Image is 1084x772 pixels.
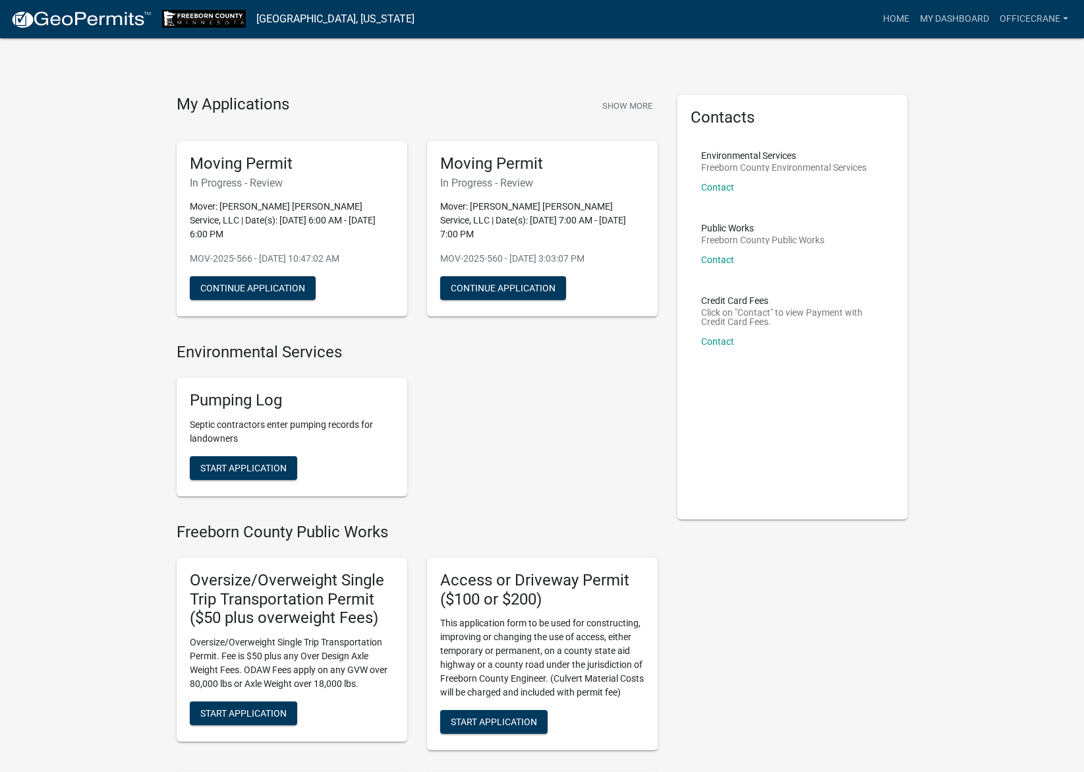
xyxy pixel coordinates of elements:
p: MOV-2025-560 - [DATE] 3:03:07 PM [440,252,644,266]
button: Continue Application [440,276,566,300]
h4: Freeborn County Public Works [177,523,658,542]
p: This application form to be used for constructing, improving or changing the use of access, eithe... [440,616,644,699]
span: Start Application [200,708,287,719]
h5: Contacts [691,108,895,127]
p: Public Works [701,223,824,233]
p: Environmental Services [701,151,867,160]
h6: In Progress - Review [190,177,394,189]
p: Septic contractors enter pumping records for landowners [190,418,394,446]
img: Freeborn County, Minnesota [162,10,246,28]
a: officecrane [994,7,1073,32]
button: Start Application [190,701,297,725]
p: Freeborn County Public Works [701,235,824,245]
span: Start Application [200,463,287,473]
h5: Moving Permit [190,154,394,173]
button: Show More [597,95,658,117]
p: Click on "Contact" to view Payment with Credit Card Fees. [701,308,884,326]
button: Continue Application [190,276,316,300]
h4: Environmental Services [177,343,658,362]
h5: Moving Permit [440,154,644,173]
button: Start Application [440,710,548,734]
h5: Pumping Log [190,391,394,410]
a: Home [878,7,915,32]
h6: In Progress - Review [440,177,644,189]
h4: My Applications [177,95,289,115]
h5: Oversize/Overweight Single Trip Transportation Permit ($50 plus overweight Fees) [190,571,394,628]
span: Start Application [451,717,537,727]
a: My Dashboard [915,7,994,32]
a: Contact [701,182,734,193]
a: Contact [701,336,734,347]
p: Credit Card Fees [701,296,884,305]
p: Freeborn County Environmental Services [701,163,867,172]
button: Start Application [190,456,297,480]
p: Oversize/Overweight Single Trip Transportation Permit. Fee is $50 plus any Over Design Axle Weigh... [190,636,394,691]
p: Mover: [PERSON_NAME] [PERSON_NAME] Service, LLC | Date(s): [DATE] 7:00 AM - [DATE] 7:00 PM [440,200,644,241]
p: MOV-2025-566 - [DATE] 10:47:02 AM [190,252,394,266]
p: Mover: [PERSON_NAME] [PERSON_NAME] Service, LLC | Date(s): [DATE] 6:00 AM - [DATE] 6:00 PM [190,200,394,241]
h5: Access or Driveway Permit ($100 or $200) [440,571,644,609]
a: [GEOGRAPHIC_DATA], [US_STATE] [256,8,414,30]
a: Contact [701,254,734,265]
